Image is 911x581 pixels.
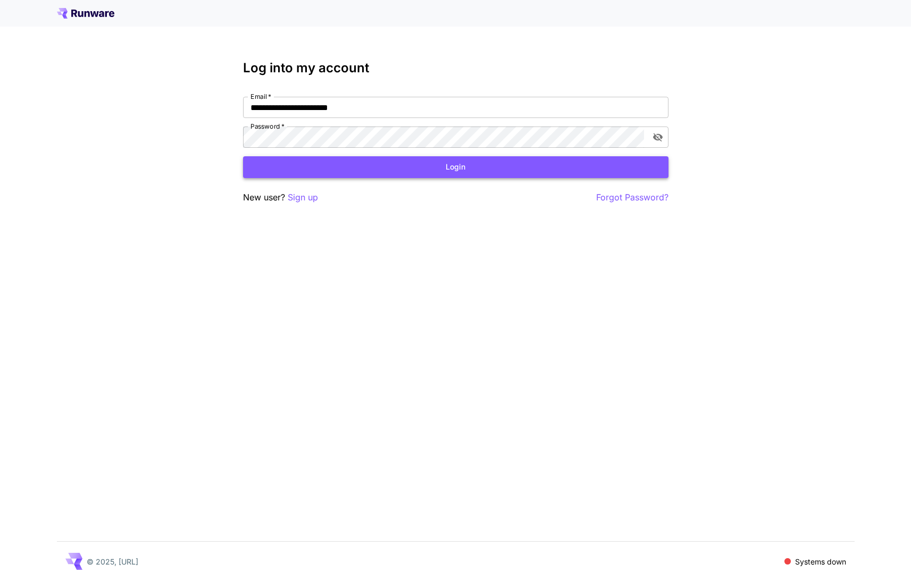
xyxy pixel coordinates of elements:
h3: Log into my account [243,61,668,75]
p: © 2025, [URL] [87,556,138,567]
button: Login [243,156,668,178]
label: Email [250,92,271,101]
p: Systems down [795,556,846,567]
button: Forgot Password? [596,191,668,204]
button: toggle password visibility [648,128,667,147]
label: Password [250,122,285,131]
p: New user? [243,191,318,204]
button: Sign up [288,191,318,204]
